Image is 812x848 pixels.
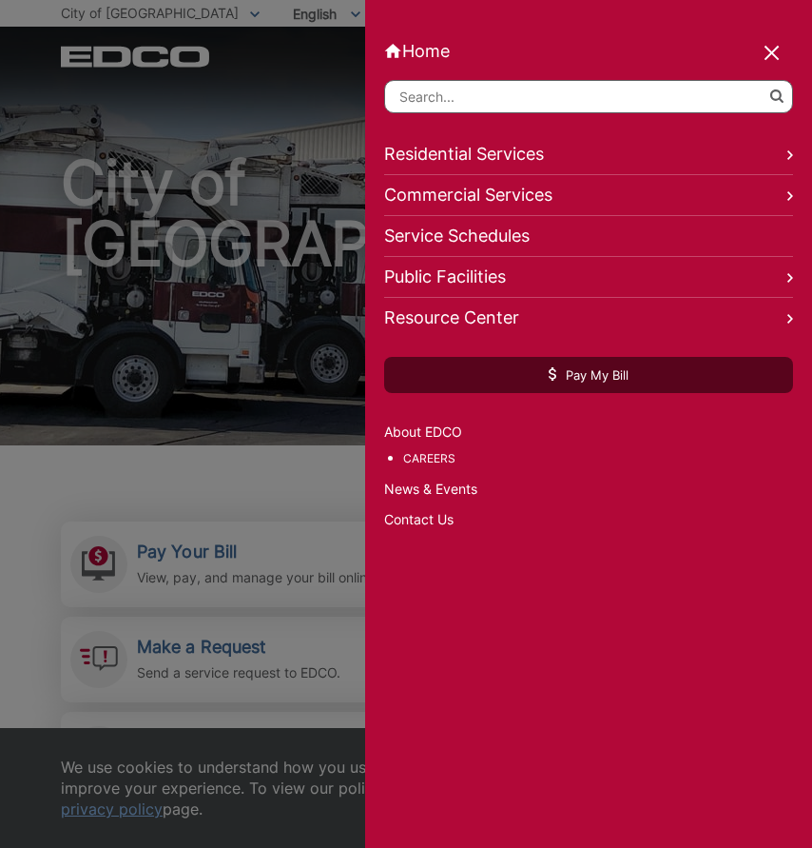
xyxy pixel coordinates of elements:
a: Pay My Bill [384,357,793,393]
a: News & Events [384,479,793,500]
a: Residential Services [384,134,793,175]
a: Careers [403,448,793,469]
a: Home [384,41,793,61]
span: Pay My Bill [549,366,628,384]
a: About EDCO [384,422,793,443]
a: Contact Us [384,509,793,530]
input: Search [384,80,793,113]
a: Commercial Services [384,175,793,216]
a: Public Facilities [384,257,793,298]
a: Resource Center [384,298,793,338]
a: Service Schedules [384,216,793,257]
